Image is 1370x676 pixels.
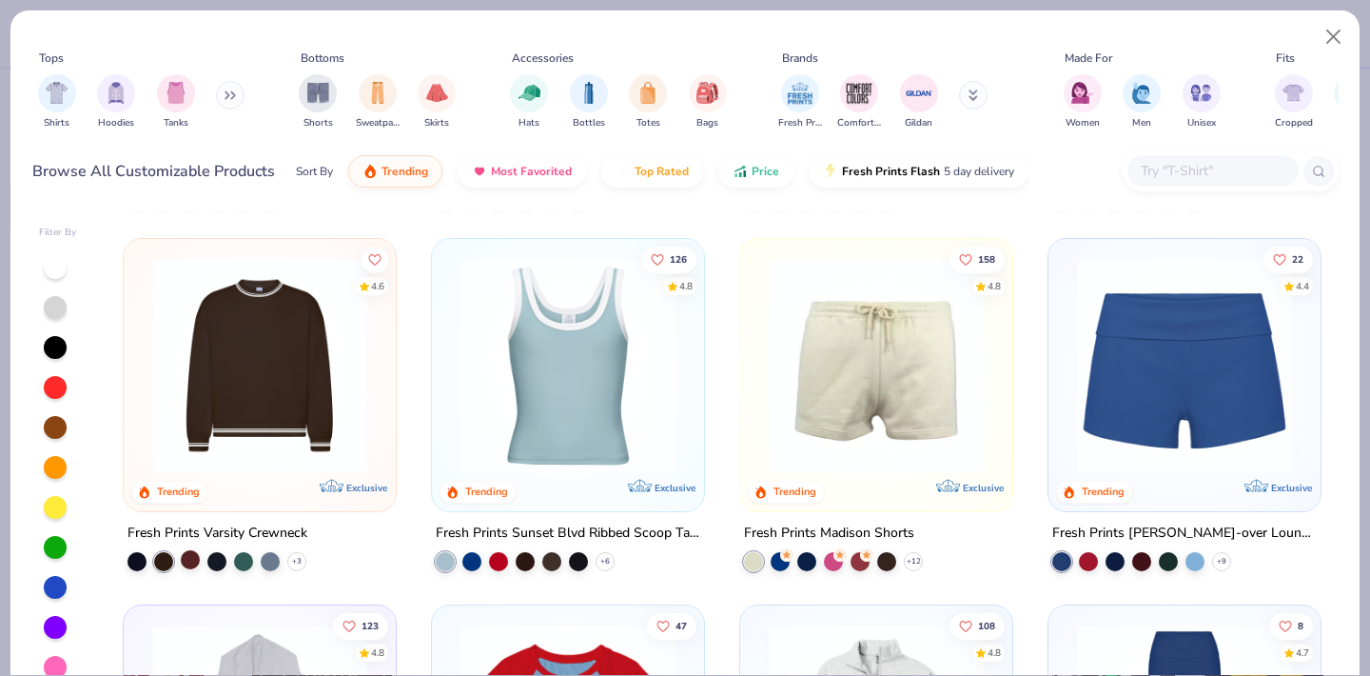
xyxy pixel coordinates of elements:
[570,74,608,130] button: filter button
[837,74,881,130] div: filter for Comfort Colors
[696,116,718,130] span: Bags
[900,74,938,130] div: filter for Gildan
[512,50,574,67] div: Accessories
[573,116,605,130] span: Bottles
[510,74,548,130] div: filter for Hats
[307,82,329,104] img: Shorts Image
[38,74,76,130] div: filter for Shirts
[372,279,385,293] div: 4.6
[655,481,695,493] span: Exclusive
[1067,258,1301,473] img: d60be0fe-5443-43a1-ac7f-73f8b6aa2e6e
[362,246,389,272] button: Like
[451,258,685,473] img: 805349cc-a073-4baf-ae89-b2761e757b43
[978,621,995,630] span: 108
[32,160,275,183] div: Browse All Customizable Products
[759,258,993,473] img: 57e454c6-5c1c-4246-bc67-38b41f84003c
[949,246,1005,272] button: Like
[166,82,186,104] img: Tanks Image
[837,74,881,130] button: filter button
[1071,82,1093,104] img: Women Image
[164,116,188,130] span: Tanks
[1275,74,1313,130] div: filter for Cropped
[1292,254,1303,264] span: 22
[752,164,779,179] span: Price
[1066,116,1100,130] span: Women
[1282,82,1304,104] img: Cropped Image
[782,50,818,67] div: Brands
[1139,160,1285,182] input: Try "T-Shirt"
[44,116,69,130] span: Shirts
[367,82,388,104] img: Sweatpants Image
[424,116,449,130] span: Skirts
[303,116,333,130] span: Shorts
[418,74,456,130] button: filter button
[963,481,1004,493] span: Exclusive
[46,82,68,104] img: Shirts Image
[1269,612,1313,639] button: Like
[1270,481,1311,493] span: Exclusive
[1132,116,1151,130] span: Men
[689,74,727,130] div: filter for Bags
[696,82,717,104] img: Bags Image
[39,50,64,67] div: Tops
[636,116,660,130] span: Totes
[845,79,873,108] img: Comfort Colors Image
[1276,50,1295,67] div: Fits
[635,164,689,179] span: Top Rated
[1183,74,1221,130] div: filter for Unisex
[1190,82,1212,104] img: Unisex Image
[978,254,995,264] span: 158
[778,74,822,130] div: filter for Fresh Prints
[744,521,914,545] div: Fresh Prints Madison Shorts
[1296,279,1309,293] div: 4.4
[1123,74,1161,130] button: filter button
[1052,521,1317,545] div: Fresh Prints [PERSON_NAME]-over Lounge Shorts
[778,74,822,130] button: filter button
[519,82,540,104] img: Hats Image
[1316,19,1352,55] button: Close
[39,226,77,240] div: Filter By
[1187,116,1216,130] span: Unisex
[1275,74,1313,130] button: filter button
[157,74,195,130] div: filter for Tanks
[1183,74,1221,130] button: filter button
[629,74,667,130] div: filter for Totes
[679,279,693,293] div: 4.8
[616,164,631,179] img: TopRated.gif
[675,621,687,630] span: 47
[348,155,442,188] button: Trending
[301,50,344,67] div: Bottoms
[786,79,814,108] img: Fresh Prints Image
[601,155,703,188] button: Top Rated
[97,74,135,130] button: filter button
[905,116,932,130] span: Gildan
[641,246,696,272] button: Like
[629,74,667,130] button: filter button
[356,74,400,130] button: filter button
[570,74,608,130] div: filter for Bottles
[426,82,448,104] img: Skirts Image
[334,612,389,639] button: Like
[1298,621,1303,630] span: 8
[491,164,572,179] span: Most Favorited
[157,74,195,130] button: filter button
[1065,50,1112,67] div: Made For
[823,164,838,179] img: flash.gif
[292,555,302,567] span: + 3
[905,79,933,108] img: Gildan Image
[418,74,456,130] div: filter for Skirts
[382,164,428,179] span: Trending
[472,164,487,179] img: most_fav.gif
[1263,246,1313,272] button: Like
[900,74,938,130] button: filter button
[1123,74,1161,130] div: filter for Men
[372,646,385,660] div: 4.8
[362,621,380,630] span: 123
[988,279,1001,293] div: 4.8
[362,164,378,179] img: trending.gif
[299,74,337,130] button: filter button
[519,116,539,130] span: Hats
[346,481,387,493] span: Exclusive
[689,74,727,130] button: filter button
[1064,74,1102,130] button: filter button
